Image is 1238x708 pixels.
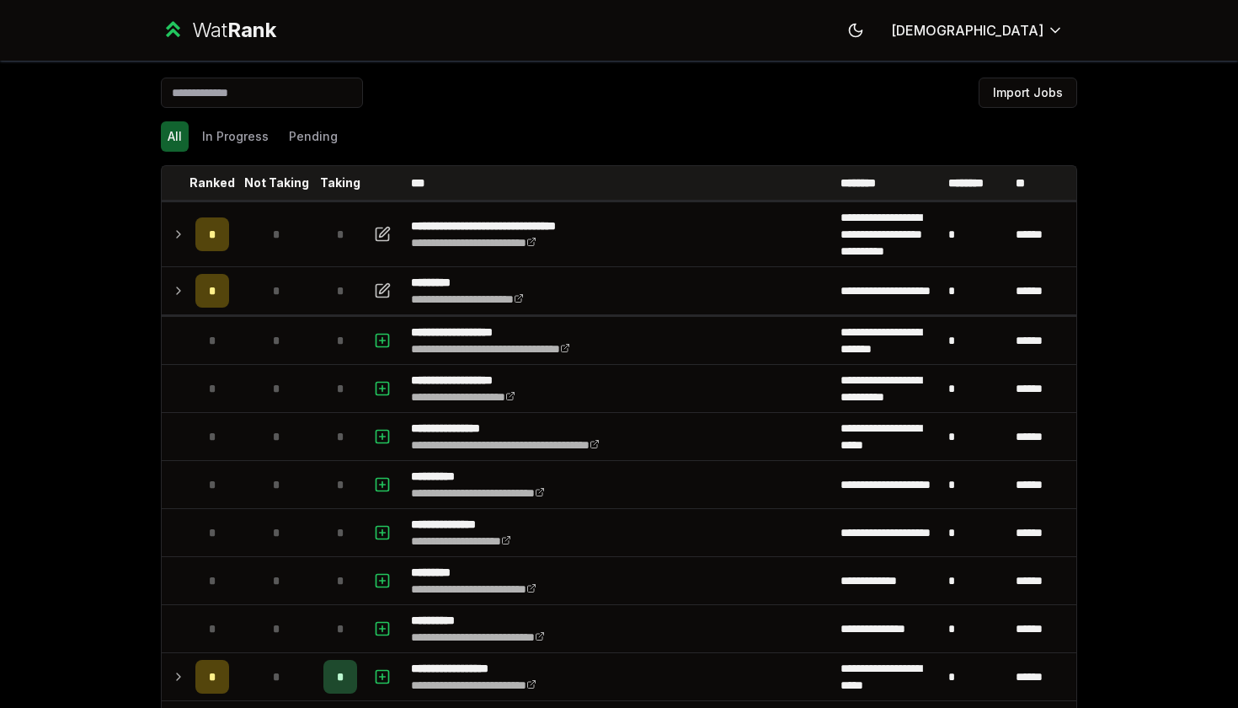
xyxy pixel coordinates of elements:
button: All [161,121,189,152]
button: [DEMOGRAPHIC_DATA] [878,15,1077,46]
button: Import Jobs [979,78,1077,108]
button: In Progress [195,121,275,152]
p: Taking [320,174,360,191]
p: Ranked [189,174,235,191]
a: WatRank [161,17,276,44]
span: Rank [227,18,276,42]
p: Not Taking [244,174,309,191]
span: [DEMOGRAPHIC_DATA] [891,20,1043,40]
button: Pending [282,121,344,152]
div: Wat [192,17,276,44]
